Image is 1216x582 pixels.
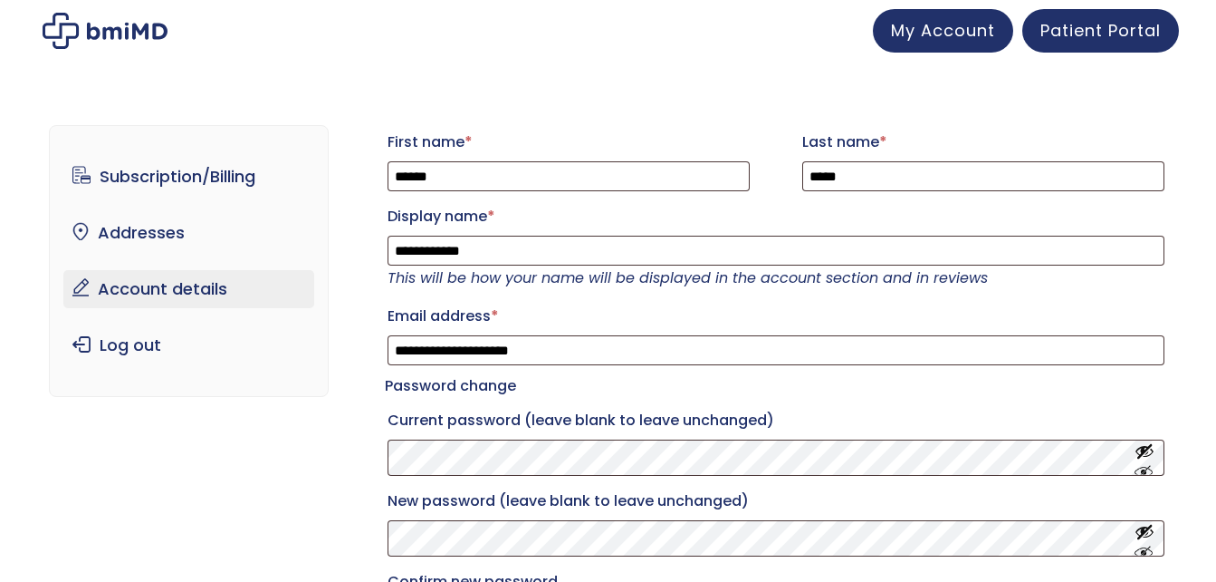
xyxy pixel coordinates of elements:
label: Email address [388,302,1164,331]
em: This will be how your name will be displayed in the account section and in reviews [388,267,988,288]
a: Addresses [63,214,314,252]
label: Display name [388,202,1164,231]
nav: Account pages [49,125,329,397]
label: First name [388,128,750,157]
label: New password (leave blank to leave unchanged) [388,487,1164,516]
span: My Account [891,19,995,42]
label: Current password (leave blank to leave unchanged) [388,406,1164,435]
span: Patient Portal [1040,19,1161,42]
a: Patient Portal [1022,9,1179,53]
a: Log out [63,326,314,364]
label: Last name [802,128,1164,157]
a: Subscription/Billing [63,158,314,196]
a: My Account [873,9,1013,53]
a: Account details [63,270,314,308]
button: Show password [1135,441,1154,475]
legend: Password change [385,373,516,399]
button: Show password [1135,522,1154,556]
img: My account [43,13,168,49]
